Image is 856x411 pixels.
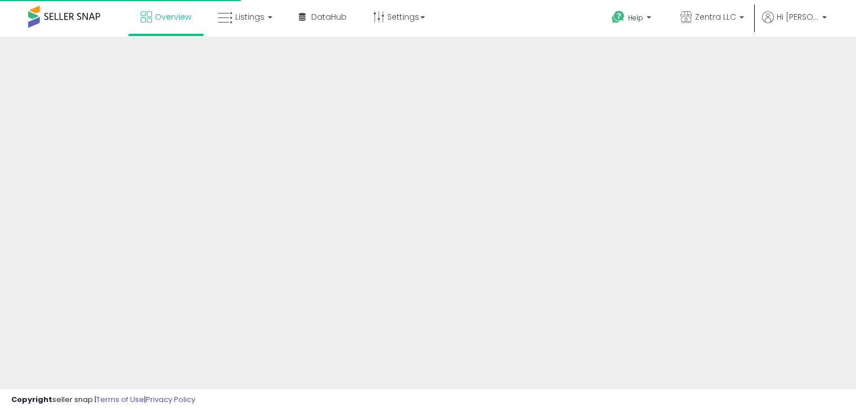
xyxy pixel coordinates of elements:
span: Overview [155,11,191,23]
span: Zentra LLC [695,11,736,23]
span: Hi [PERSON_NAME] [777,11,819,23]
div: seller snap | | [11,395,195,405]
a: Privacy Policy [146,394,195,405]
a: Terms of Use [96,394,144,405]
span: Listings [235,11,265,23]
span: DataHub [311,11,347,23]
a: Hi [PERSON_NAME] [762,11,827,37]
i: Get Help [611,10,625,24]
span: Help [628,13,643,23]
a: Help [603,2,662,37]
strong: Copyright [11,394,52,405]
